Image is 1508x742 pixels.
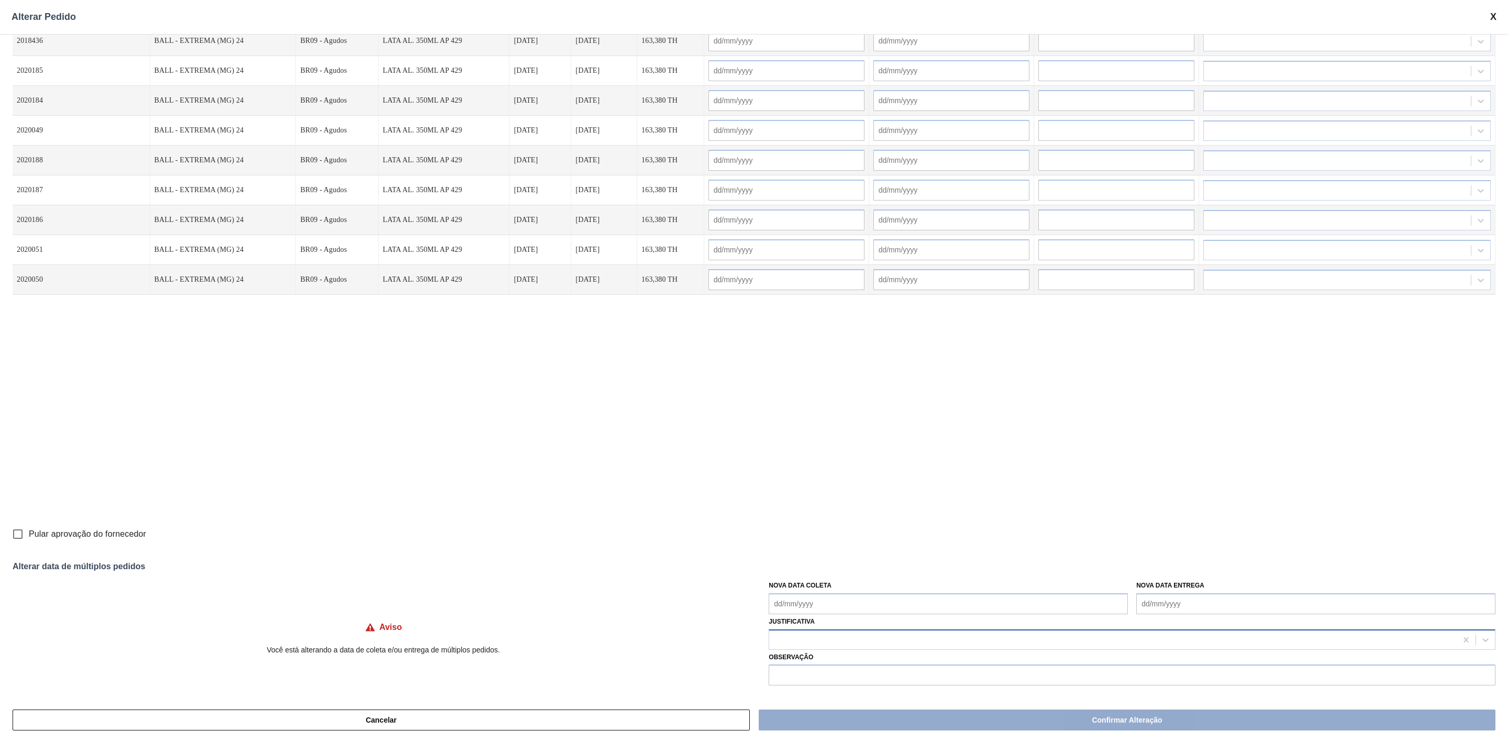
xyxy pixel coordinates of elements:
td: BALL - EXTREMA (MG) 24 [150,265,296,295]
input: dd/mm/yyyy [708,209,864,230]
input: dd/mm/yyyy [873,180,1029,201]
td: LATA AL. 350ML AP 429 [379,146,509,175]
td: 2020049 [13,116,150,146]
td: BR09 - Agudos [296,56,379,86]
td: [DATE] [571,146,637,175]
td: 2018436 [13,26,150,56]
input: dd/mm/yyyy [708,150,864,171]
td: BALL - EXTREMA (MG) 24 [150,56,296,86]
td: [DATE] [509,235,571,265]
label: Nova Data Entrega [1136,582,1204,589]
td: BALL - EXTREMA (MG) 24 [150,235,296,265]
td: BR09 - Agudos [296,116,379,146]
td: [DATE] [509,175,571,205]
button: Cancelar [13,710,750,730]
span: Pular aprovação do fornecedor [29,528,146,540]
input: dd/mm/yyyy [873,60,1029,81]
td: [DATE] [571,86,637,116]
td: BR09 - Agudos [296,205,379,235]
td: [DATE] [571,205,637,235]
input: dd/mm/yyyy [873,90,1029,111]
td: 163,380 TH [637,205,704,235]
td: BALL - EXTREMA (MG) 24 [150,116,296,146]
label: Nova Data Coleta [769,582,831,589]
td: 2020187 [13,175,150,205]
td: 2020051 [13,235,150,265]
input: dd/mm/yyyy [708,269,864,290]
td: LATA AL. 350ML AP 429 [379,235,509,265]
label: Observação [769,650,1495,665]
td: BR09 - Agudos [296,265,379,295]
td: [DATE] [509,26,571,56]
td: [DATE] [571,56,637,86]
input: dd/mm/yyyy [708,239,864,260]
input: dd/mm/yyyy [708,30,864,51]
td: LATA AL. 350ML AP 429 [379,205,509,235]
div: Alterar data de múltiplos pedidos [13,562,1495,571]
input: dd/mm/yyyy [873,209,1029,230]
td: 163,380 TH [637,146,704,175]
td: LATA AL. 350ML AP 429 [379,116,509,146]
input: dd/mm/yyyy [873,30,1029,51]
p: Você está alterando a data de coleta e/ou entrega de múltiplos pedidos. [13,646,754,654]
td: 2020186 [13,205,150,235]
td: [DATE] [509,116,571,146]
td: [DATE] [571,175,637,205]
td: LATA AL. 350ML AP 429 [379,265,509,295]
td: 2020050 [13,265,150,295]
td: BR09 - Agudos [296,146,379,175]
td: 163,380 TH [637,56,704,86]
td: [DATE] [571,265,637,295]
td: 2020184 [13,86,150,116]
td: 163,380 TH [637,175,704,205]
td: LATA AL. 350ML AP 429 [379,26,509,56]
td: [DATE] [509,265,571,295]
td: [DATE] [509,56,571,86]
td: BALL - EXTREMA (MG) 24 [150,26,296,56]
td: 2020185 [13,56,150,86]
input: dd/mm/yyyy [873,120,1029,141]
td: LATA AL. 350ML AP 429 [379,175,509,205]
td: 163,380 TH [637,86,704,116]
td: [DATE] [571,26,637,56]
td: BALL - EXTREMA (MG) 24 [150,175,296,205]
td: LATA AL. 350ML AP 429 [379,56,509,86]
td: BALL - EXTREMA (MG) 24 [150,146,296,175]
td: 2020188 [13,146,150,175]
td: 163,380 TH [637,116,704,146]
input: dd/mm/yyyy [708,180,864,201]
td: 163,380 TH [637,26,704,56]
span: Alterar Pedido [12,12,76,23]
td: [DATE] [571,235,637,265]
td: [DATE] [509,205,571,235]
td: LATA AL. 350ML AP 429 [379,86,509,116]
input: dd/mm/yyyy [1136,593,1495,614]
td: [DATE] [509,86,571,116]
input: dd/mm/yyyy [708,120,864,141]
td: BR09 - Agudos [296,26,379,56]
input: dd/mm/yyyy [708,90,864,111]
td: [DATE] [571,116,637,146]
input: dd/mm/yyyy [873,150,1029,171]
td: BR09 - Agudos [296,86,379,116]
input: dd/mm/yyyy [873,239,1029,260]
td: BALL - EXTREMA (MG) 24 [150,205,296,235]
input: dd/mm/yyyy [873,269,1029,290]
td: 163,380 TH [637,265,704,295]
td: 163,380 TH [637,235,704,265]
td: BALL - EXTREMA (MG) 24 [150,86,296,116]
td: BR09 - Agudos [296,235,379,265]
h4: Aviso [380,623,402,632]
input: dd/mm/yyyy [708,60,864,81]
input: dd/mm/yyyy [769,593,1128,614]
td: [DATE] [509,146,571,175]
td: BR09 - Agudos [296,175,379,205]
label: Justificativa [769,618,815,625]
